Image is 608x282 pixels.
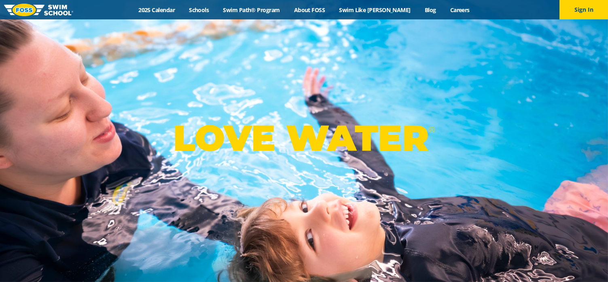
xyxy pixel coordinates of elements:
[332,6,418,14] a: Swim Like [PERSON_NAME]
[173,116,435,160] p: LOVE WATER
[216,6,287,14] a: Swim Path® Program
[4,4,73,16] img: FOSS Swim School Logo
[428,124,435,135] sup: ®
[443,6,477,14] a: Careers
[131,6,182,14] a: 2025 Calendar
[182,6,216,14] a: Schools
[417,6,443,14] a: Blog
[287,6,332,14] a: About FOSS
